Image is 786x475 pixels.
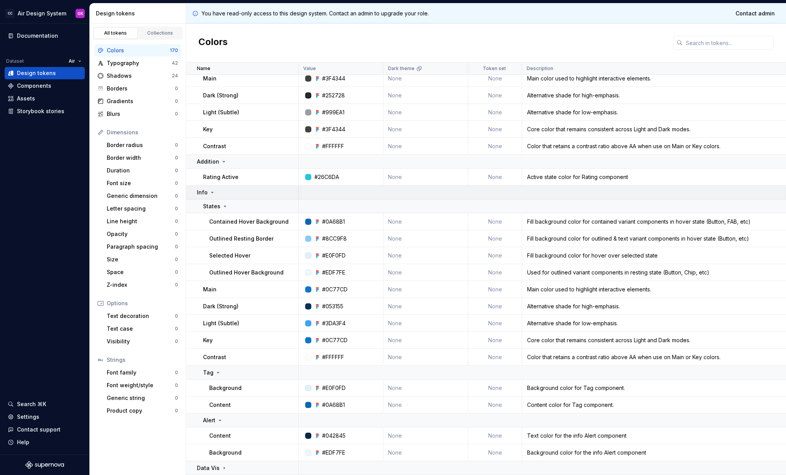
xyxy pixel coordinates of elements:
[322,75,345,82] div: #3F4344
[107,268,175,276] div: Space
[203,303,238,310] p: Dark (Strong)
[209,218,289,226] p: Contained Hover Background
[175,326,178,332] div: 0
[107,369,175,376] div: Font family
[175,142,178,148] div: 0
[5,9,15,18] div: CC
[322,303,343,310] div: #053155
[736,10,775,17] span: Contact admin
[6,58,24,64] div: Dataset
[209,252,250,259] p: Selected Hover
[322,109,344,116] div: #999EA1
[107,47,170,54] div: Colors
[17,82,51,90] div: Components
[209,401,231,409] p: Content
[175,98,178,104] div: 0
[468,138,522,155] td: None
[175,111,178,117] div: 0
[107,217,175,225] div: Line height
[94,57,181,69] a: Typography42
[383,298,468,315] td: None
[25,461,64,469] svg: Supernova Logo
[107,85,175,92] div: Borders
[5,398,85,410] button: Search ⌘K
[175,167,178,174] div: 0
[175,408,178,414] div: 0
[203,75,217,82] p: Main
[104,202,181,215] a: Letter spacing0
[17,107,64,115] div: Storybook stories
[5,67,85,79] a: Design tokens
[17,438,29,446] div: Help
[5,436,85,448] button: Help
[209,269,284,276] p: Outlined Hover Background
[209,449,242,457] p: Background
[388,65,415,72] p: Dark theme
[104,366,181,379] a: Font family0
[383,121,468,138] td: None
[104,177,181,189] a: Font size0
[104,405,181,417] a: Product copy0
[203,336,213,344] p: Key
[322,449,345,457] div: #EDF7FE
[468,230,522,247] td: None
[175,269,178,275] div: 0
[483,65,506,72] p: Token set
[322,92,345,99] div: #252728
[203,416,215,424] p: Alert
[107,281,175,289] div: Z-index
[5,411,85,423] a: Settings
[175,244,178,250] div: 0
[107,129,178,136] div: Dimensions
[96,30,135,36] div: All tokens
[203,92,238,99] p: Dark (Strong)
[107,243,175,251] div: Paragraph spacing
[17,69,56,77] div: Design tokens
[94,108,181,120] a: Blurs0
[104,253,181,266] a: Size0
[322,286,348,293] div: #0C77CD
[322,269,345,276] div: #EDF7FE
[107,338,175,345] div: Visibility
[107,154,175,162] div: Border width
[107,312,175,320] div: Text decoration
[18,10,66,17] div: Air Design System
[468,396,522,413] td: None
[468,380,522,396] td: None
[107,230,175,238] div: Opacity
[468,332,522,349] td: None
[104,279,181,291] a: Z-index0
[5,92,85,105] a: Assets
[383,444,468,461] td: None
[107,192,175,200] div: Generic dimension
[175,256,178,263] div: 0
[468,247,522,264] td: None
[383,380,468,396] td: None
[383,247,468,264] td: None
[107,141,175,149] div: Border radius
[383,264,468,281] td: None
[383,281,468,298] td: None
[203,286,217,293] p: Main
[175,155,178,161] div: 0
[107,97,175,105] div: Gradients
[322,384,346,392] div: #E0F0FD
[468,87,522,104] td: None
[197,464,220,472] p: Data Vis
[104,152,181,164] a: Border width0
[203,125,213,133] p: Key
[322,336,348,344] div: #0C77CD
[322,125,345,133] div: #3F4344
[104,379,181,391] a: Font weight/style0
[468,315,522,332] td: None
[383,315,468,332] td: None
[5,30,85,42] a: Documentation
[175,382,178,388] div: 0
[383,427,468,444] td: None
[202,10,429,17] p: You have read-only access to this design system. Contact an admin to upgrade your role.
[107,299,178,307] div: Options
[17,400,46,408] div: Search ⌘K
[175,338,178,345] div: 0
[94,82,181,95] a: Borders0
[468,104,522,121] td: None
